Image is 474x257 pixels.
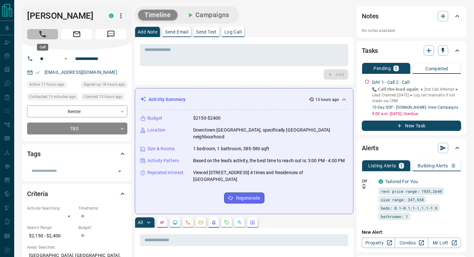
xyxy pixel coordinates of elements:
[147,145,175,152] p: Size & Rooms
[425,66,448,71] p: Completed
[78,225,126,231] p: Budget:
[27,146,126,162] div: Tags
[400,163,403,168] p: 1
[381,205,437,211] span: beds: 0.1-0.1,1-1,1.1-1.9
[224,193,264,203] button: Regenerate
[193,157,345,164] p: Based on the lead's activity, the best time to reach out is: 3:00 PM - 4:00 PM
[81,93,127,102] div: Tue Oct 14 2025
[29,94,76,100] span: Contacted 13 minutes ago
[173,220,178,225] svg: Lead Browsing Activity
[237,220,242,225] svg: Opportunities
[147,157,179,164] p: Activity Pattern
[379,179,383,184] div: condos.ca
[147,115,162,122] p: Budget
[193,127,348,140] p: Downtown [GEOGRAPHIC_DATA], specifically [GEOGRAPHIC_DATA] neighbourhood
[362,28,461,34] p: No notes available
[180,10,236,20] button: Campaigns
[147,169,183,176] p: Repeated Interest
[27,244,126,250] p: Areas Searched:
[44,70,117,75] a: [EMAIL_ADDRESS][DOMAIN_NAME]
[147,127,165,133] p: Location
[27,81,78,90] div: Tue Oct 14 2025
[27,93,78,102] div: Wed Oct 15 2025
[372,86,461,104] p: 📞 𝗖𝗮𝗹𝗹 𝘁𝗵𝗲 𝗹𝗲𝗮𝗱 𝗮𝗴𝗮𝗶𝗻. ● 2nd Call Attempt ● Lead Claimed [DATE] ‎● Log call manually if not made ...
[27,29,58,39] span: Call
[193,169,348,183] p: Viewed [STREET_ADDRESS] 4 times and Residences of [GEOGRAPHIC_DATA]
[109,14,114,18] div: condos.ca
[27,225,75,231] p: Search Range:
[452,163,455,168] p: 0
[27,231,75,241] p: $2,150 - $2,400
[27,11,99,21] h1: [PERSON_NAME]
[138,10,177,20] button: Timeline
[149,96,185,103] p: Activity Summary
[381,196,424,203] span: size range: 347,658
[27,149,40,159] h2: Tags
[196,30,217,34] p: Send Text
[29,81,64,88] span: Active 17 hours ago
[362,140,461,156] div: Alerts
[27,186,126,202] div: Criteria
[62,55,70,63] button: Open
[140,94,348,105] div: Activity Summary13 hours ago
[84,81,125,88] span: Signed up 18 hours ago
[115,167,124,176] button: Open
[372,79,410,86] p: DAY 1 - Call 2 - Call
[95,29,126,39] span: Message
[224,220,229,225] svg: Requests
[27,123,127,134] div: TBD
[395,238,428,248] a: Condos
[27,205,75,211] p: Actively Searching:
[250,220,255,225] svg: Agent Actions
[362,43,461,58] div: Tasks
[395,66,397,71] p: 1
[81,81,127,90] div: Tue Oct 14 2025
[362,184,366,189] svg: Push Notification Only
[362,45,378,56] h2: Tasks
[315,97,339,103] p: 13 hours ago
[362,178,375,184] p: Off
[27,105,127,117] div: Renter
[193,145,270,152] p: 1 bedroom, 1 bathroom, 385-580 sqft
[193,115,221,122] p: $2150-$2400
[372,111,461,117] p: 9:00 a.m. [DATE] - Overdue
[362,229,461,236] p: New Alert:
[373,66,391,71] p: Pending
[35,70,40,75] svg: Email Verified
[160,220,165,225] svg: Notes
[362,11,379,21] h2: Notes
[362,143,379,153] h2: Alerts
[368,163,396,168] p: Listing Alerts
[211,220,216,225] svg: Listing Alerts
[362,8,461,24] div: Notes
[27,189,48,199] h2: Criteria
[84,94,122,100] span: Claimed 13 hours ago
[381,188,442,194] span: rent price range: 1935,2640
[138,220,143,225] p: All
[385,179,418,184] a: Tailored For You
[362,121,461,131] button: New Task
[418,163,448,168] p: Building Alerts
[362,238,395,248] a: Property
[185,220,191,225] svg: Calls
[224,30,242,34] p: Log Call
[61,29,92,39] span: Email
[428,238,461,248] a: Mr.Loft
[165,30,188,34] p: Send Email
[78,205,126,211] p: Timeframe:
[381,213,408,220] span: bathrooms: 1
[372,105,458,110] a: 10 Day SOP - [DOMAIN_NAME]- View Campaigns
[138,30,157,34] p: Add Note
[37,44,48,51] div: Call
[198,220,203,225] svg: Emails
